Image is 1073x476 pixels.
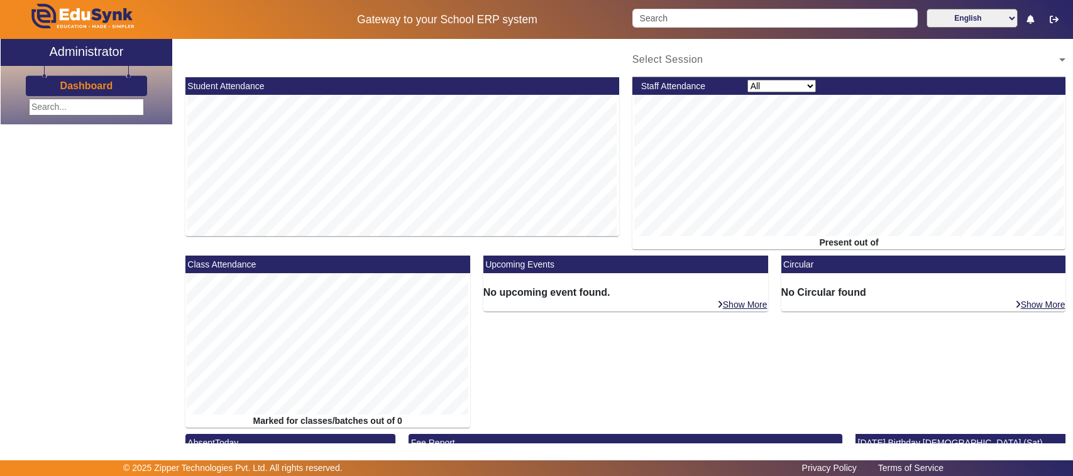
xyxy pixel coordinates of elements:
mat-card-header: Fee Report [409,434,842,452]
a: Terms of Service [872,460,950,476]
a: Show More [1015,299,1066,310]
span: Select Session [632,54,703,65]
div: Present out of [632,236,1066,249]
a: Dashboard [60,79,114,92]
div: Marked for classes/batches out of 0 [185,414,470,428]
h6: No upcoming event found. [483,286,768,298]
p: © 2025 Zipper Technologies Pvt. Ltd. All rights reserved. [123,462,343,475]
mat-card-header: Class Attendance [185,256,470,273]
h2: Administrator [49,44,123,59]
mat-card-header: AbsentToday [185,434,395,452]
h5: Gateway to your School ERP system [275,13,619,26]
div: Staff Attendance [634,80,740,93]
h3: Dashboard [60,80,113,92]
a: Show More [717,299,768,310]
input: Search... [29,99,144,116]
h6: No Circular found [781,286,1066,298]
a: Administrator [1,39,172,66]
mat-card-header: Circular [781,256,1066,273]
input: Search [632,9,917,28]
a: Privacy Policy [796,460,863,476]
mat-card-header: [DATE] Birthday [DEMOGRAPHIC_DATA] (Sat) [856,434,1065,452]
mat-card-header: Upcoming Events [483,256,768,273]
mat-card-header: Student Attendance [185,77,619,95]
